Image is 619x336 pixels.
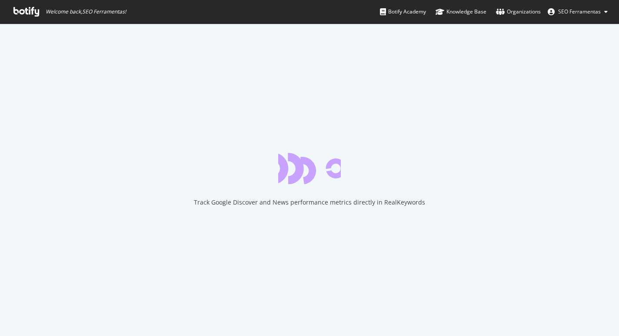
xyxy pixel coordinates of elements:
[541,5,615,19] button: SEO Ferramentas
[194,198,425,207] div: Track Google Discover and News performance metrics directly in RealKeywords
[436,7,486,16] div: Knowledge Base
[380,7,426,16] div: Botify Academy
[46,8,126,15] span: Welcome back, SEO Ferramentas !
[496,7,541,16] div: Organizations
[558,8,601,15] span: SEO Ferramentas
[278,153,341,184] div: animation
